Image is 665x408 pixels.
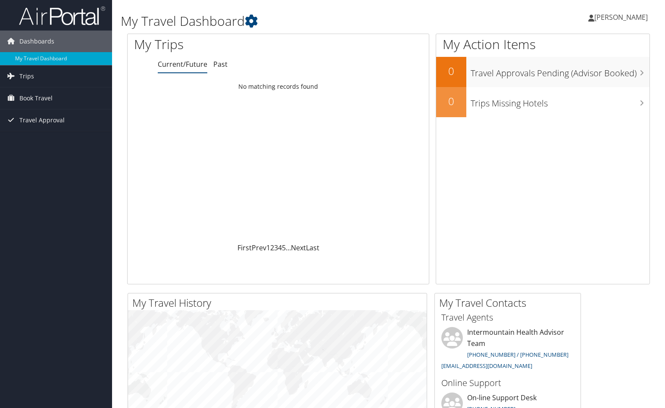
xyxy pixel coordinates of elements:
span: Dashboards [19,31,54,52]
a: Next [291,243,306,252]
a: 0Travel Approvals Pending (Advisor Booked) [436,57,649,87]
span: Book Travel [19,87,53,109]
a: 5 [282,243,286,252]
h2: My Travel History [132,296,427,310]
a: Past [213,59,228,69]
h3: Travel Approvals Pending (Advisor Booked) [471,63,649,79]
h1: My Travel Dashboard [121,12,478,30]
h2: My Travel Contacts [439,296,581,310]
a: 0Trips Missing Hotels [436,87,649,117]
span: … [286,243,291,252]
h3: Travel Agents [441,311,574,324]
a: 4 [278,243,282,252]
h1: My Trips [134,35,297,53]
h3: Trips Missing Hotels [471,93,649,109]
img: airportal-logo.png [19,6,105,26]
td: No matching records found [128,79,429,94]
a: [PHONE_NUMBER] / [PHONE_NUMBER] [467,351,568,358]
span: [PERSON_NAME] [594,12,648,22]
a: 2 [270,243,274,252]
a: First [237,243,252,252]
a: [PERSON_NAME] [588,4,656,30]
h3: Online Support [441,377,574,389]
a: Prev [252,243,266,252]
span: Travel Approval [19,109,65,131]
h1: My Action Items [436,35,649,53]
a: Current/Future [158,59,207,69]
a: Last [306,243,319,252]
h2: 0 [436,64,466,78]
a: [EMAIL_ADDRESS][DOMAIN_NAME] [441,362,532,370]
a: 1 [266,243,270,252]
h2: 0 [436,94,466,109]
li: Intermountain Health Advisor Team [437,327,578,373]
span: Trips [19,65,34,87]
a: 3 [274,243,278,252]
